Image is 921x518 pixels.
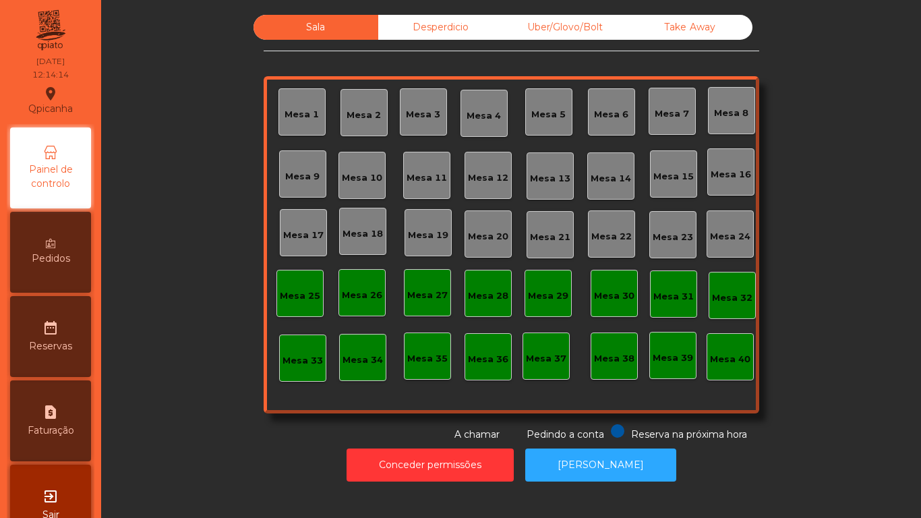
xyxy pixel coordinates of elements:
div: Mesa 9 [285,170,320,183]
i: date_range [42,320,59,336]
i: location_on [42,86,59,102]
div: Mesa 14 [591,172,631,185]
div: Mesa 39 [653,351,693,365]
div: [DATE] [36,55,65,67]
div: Mesa 31 [653,290,694,304]
div: Mesa 16 [711,168,751,181]
div: Mesa 1 [285,108,319,121]
div: Mesa 29 [528,289,568,303]
div: Mesa 24 [710,230,750,243]
div: Mesa 30 [594,289,634,303]
div: Mesa 4 [467,109,501,123]
div: Mesa 26 [342,289,382,302]
div: Mesa 3 [406,108,440,121]
div: Desperdicio [378,15,503,40]
div: Mesa 11 [407,171,447,185]
div: Mesa 19 [408,229,448,242]
div: 12:14:14 [32,69,69,81]
div: Mesa 6 [594,108,628,121]
div: Mesa 12 [468,171,508,185]
div: Mesa 23 [653,231,693,244]
span: Reservas [29,339,72,353]
span: Painel de controlo [13,163,88,191]
div: Mesa 15 [653,170,694,183]
div: Mesa 38 [594,352,634,366]
div: Mesa 37 [526,352,566,366]
div: Mesa 35 [407,352,448,366]
div: Mesa 21 [530,231,570,244]
span: Reserva na próxima hora [631,428,747,440]
img: qpiato [34,7,67,54]
button: [PERSON_NAME] [525,449,676,482]
div: Mesa 27 [407,289,448,302]
div: Mesa 36 [468,353,508,366]
div: Sala [254,15,378,40]
i: exit_to_app [42,488,59,505]
div: Mesa 2 [347,109,381,122]
div: Mesa 13 [530,172,570,185]
span: Pedindo a conta [527,428,604,440]
span: A chamar [454,428,500,440]
span: Pedidos [32,252,70,266]
div: Mesa 22 [591,230,632,243]
div: Mesa 40 [710,353,750,366]
div: Take Away [628,15,752,40]
div: Mesa 10 [342,171,382,185]
div: Mesa 7 [655,107,689,121]
div: Mesa 17 [283,229,324,242]
div: Mesa 20 [468,230,508,243]
div: Mesa 32 [712,291,752,305]
button: Conceder permissões [347,449,514,482]
div: Qpicanha [28,84,73,117]
div: Mesa 8 [714,107,748,120]
div: Mesa 34 [343,353,383,367]
i: request_page [42,404,59,420]
div: Mesa 5 [531,108,566,121]
div: Mesa 18 [343,227,383,241]
span: Faturação [28,424,74,438]
div: Mesa 28 [468,289,508,303]
div: Mesa 33 [283,354,323,368]
div: Uber/Glovo/Bolt [503,15,628,40]
div: Mesa 25 [280,289,320,303]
